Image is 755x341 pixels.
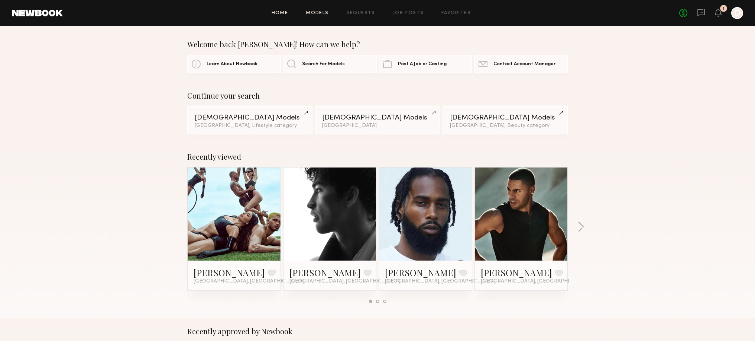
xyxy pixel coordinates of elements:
a: [PERSON_NAME] [289,267,361,278]
a: Job Posts [393,11,424,16]
a: [PERSON_NAME] [481,267,552,278]
a: Requests [347,11,375,16]
a: [DEMOGRAPHIC_DATA] Models[GEOGRAPHIC_DATA] [315,106,440,134]
span: [GEOGRAPHIC_DATA], [GEOGRAPHIC_DATA] [481,278,592,284]
span: Learn About Newbook [207,62,257,67]
div: [DEMOGRAPHIC_DATA] Models [450,114,560,121]
div: [GEOGRAPHIC_DATA], Lifestyle category [195,123,305,128]
a: Contact Account Manager [474,55,568,73]
a: [DEMOGRAPHIC_DATA] Models[GEOGRAPHIC_DATA], Beauty category [443,106,568,134]
a: Favorites [441,11,471,16]
div: Welcome back [PERSON_NAME]! How can we help? [187,40,568,49]
div: Recently approved by Newbook [187,327,568,336]
div: 1 [723,7,725,11]
div: [DEMOGRAPHIC_DATA] Models [322,114,432,121]
a: Models [306,11,328,16]
span: Search For Models [302,62,345,67]
a: [PERSON_NAME] [194,267,265,278]
a: Search For Models [283,55,376,73]
a: D [731,7,743,19]
span: [GEOGRAPHIC_DATA], [GEOGRAPHIC_DATA] [194,278,304,284]
span: [GEOGRAPHIC_DATA], [GEOGRAPHIC_DATA] [385,278,496,284]
a: [DEMOGRAPHIC_DATA] Models[GEOGRAPHIC_DATA], Lifestyle category [187,106,312,134]
div: [GEOGRAPHIC_DATA] [322,123,432,128]
div: Recently viewed [187,152,568,161]
a: Post A Job or Casting [379,55,472,73]
a: Learn About Newbook [187,55,281,73]
div: Continue your search [187,91,568,100]
span: Post A Job or Casting [398,62,447,67]
span: [GEOGRAPHIC_DATA], [GEOGRAPHIC_DATA] [289,278,400,284]
div: [GEOGRAPHIC_DATA], Beauty category [450,123,560,128]
div: [DEMOGRAPHIC_DATA] Models [195,114,305,121]
a: Home [272,11,288,16]
span: Contact Account Manager [493,62,555,67]
a: [PERSON_NAME] [385,267,456,278]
